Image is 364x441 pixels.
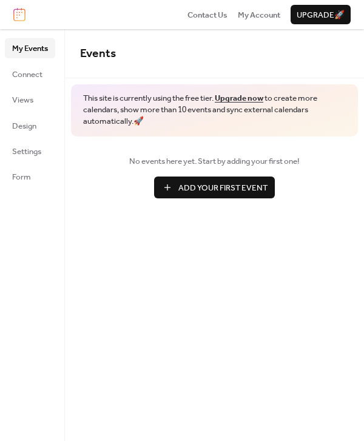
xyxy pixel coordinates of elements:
[12,171,31,183] span: Form
[238,8,280,21] a: My Account
[12,42,48,55] span: My Events
[83,93,346,127] span: This site is currently using the free tier. to create more calendars, show more than 10 events an...
[5,64,55,84] a: Connect
[12,120,36,132] span: Design
[5,141,55,161] a: Settings
[5,38,55,58] a: My Events
[80,42,116,65] span: Events
[5,90,55,109] a: Views
[80,155,349,167] span: No events here yet. Start by adding your first one!
[5,116,55,135] a: Design
[178,182,268,194] span: Add Your First Event
[187,8,227,21] a: Contact Us
[215,90,263,106] a: Upgrade now
[154,177,275,198] button: Add Your First Event
[5,167,55,186] a: Form
[80,177,349,198] a: Add Your First Event
[13,8,25,21] img: logo
[12,94,33,106] span: Views
[238,9,280,21] span: My Account
[297,9,345,21] span: Upgrade 🚀
[12,69,42,81] span: Connect
[291,5,351,24] button: Upgrade🚀
[12,146,41,158] span: Settings
[187,9,227,21] span: Contact Us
